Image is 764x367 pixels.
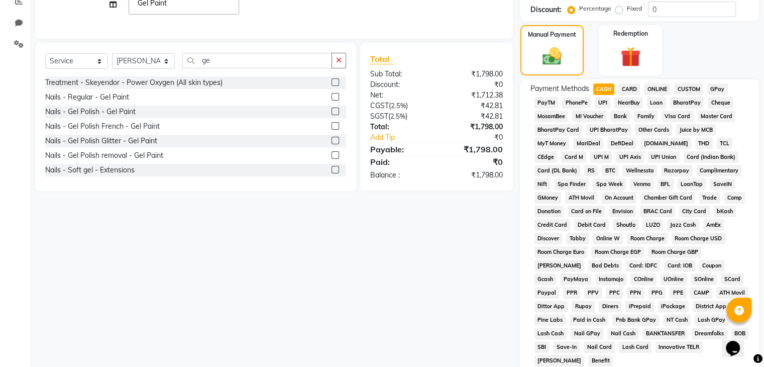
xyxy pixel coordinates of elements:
[656,341,703,353] span: Innovative TELR
[664,260,695,271] span: Card: IOB
[182,53,332,68] input: Search or Scan
[695,138,713,149] span: THD
[45,136,157,146] div: Nails - Gel Polish Glitter - Gel Paint
[627,287,644,299] span: PPN
[595,273,626,285] span: Instamojo
[695,314,729,326] span: Lash GPay
[698,111,736,122] span: Master Card
[568,206,605,217] span: Card on File
[391,102,406,110] span: 2.5%
[613,219,638,231] span: Shoutlo
[534,287,560,299] span: Paypal
[534,341,550,353] span: SBI
[670,97,704,109] span: BharatPay
[436,170,510,180] div: ₹1,798.00
[674,83,703,95] span: CUSTOM
[699,192,720,204] span: Trade
[534,165,581,176] span: Card (DL Bank)
[667,219,699,231] span: Jazz Cash
[45,77,223,88] div: Treatment - Skeyendor - Power Oxygen (All skin types)
[679,206,710,217] span: City Card
[528,30,576,39] label: Manual Payment
[45,121,160,132] div: Nails - Gel Polish French - Gel Paint
[534,273,557,285] span: Gcash
[612,314,659,326] span: Pnb Bank GPay
[640,206,675,217] span: BRAC Card
[562,97,591,109] span: PhonePe
[613,29,648,38] label: Redemption
[363,101,436,111] div: ( )
[690,287,712,299] span: CAMP
[363,79,436,90] div: Discount:
[534,219,571,231] span: Credit Card
[534,355,585,366] span: [PERSON_NAME]
[534,246,588,258] span: Room Charge Euro
[661,273,687,285] span: UOnline
[565,192,597,204] span: ATH Movil
[714,206,736,217] span: bKash
[670,287,686,299] span: PPE
[614,97,643,109] span: NearBuy
[692,328,727,339] span: Dreamfolks
[717,138,733,149] span: TCL
[572,301,595,312] span: Rupay
[363,122,436,132] div: Total:
[572,111,606,122] span: MI Voucher
[554,178,589,190] span: Spa Finder
[363,170,436,180] div: Balance :
[721,273,743,285] span: SCard
[593,233,623,244] span: Online W
[593,83,615,95] span: CASH
[626,260,660,271] span: Card: IDFC
[625,301,654,312] span: iPrepaid
[584,165,598,176] span: RS
[618,83,640,95] span: CARD
[640,138,691,149] span: [DOMAIN_NAME]
[563,287,580,299] span: PPR
[630,273,657,285] span: COnline
[363,156,436,168] div: Paid:
[616,151,644,163] span: UPI Axis
[708,97,733,109] span: Cheque
[602,165,618,176] span: BTC
[370,101,389,110] span: CGST
[436,111,510,122] div: ₹42.81
[658,301,689,312] span: iPackage
[579,4,611,13] label: Percentage
[663,314,691,326] span: NT Cash
[676,124,716,136] span: Juice by MCB
[436,156,510,168] div: ₹0
[436,79,510,90] div: ₹0
[672,233,725,244] span: Room Charge USD
[45,107,136,117] div: Nails - Gel Polish - Gel Paint
[571,328,603,339] span: Nail GPay
[534,328,567,339] span: Lash Cash
[45,150,163,161] div: Nails - Gel Polish removal - Gel Paint
[642,219,663,231] span: LUZO
[45,92,129,103] div: Nails - Regular - Gel Paint
[716,287,748,299] span: ATH Movil
[609,206,636,217] span: Envision
[648,246,701,258] span: Room Charge GBP
[699,260,725,271] span: Coupon
[566,233,589,244] span: Tabby
[534,138,570,149] span: MyT Money
[530,83,589,94] span: Payment Methods
[635,124,672,136] span: Other Cards
[436,122,510,132] div: ₹1,798.00
[588,355,613,366] span: Benefit
[363,143,436,155] div: Payable:
[595,97,610,109] span: UPI
[614,44,647,69] img: _gift.svg
[707,83,728,95] span: GPay
[436,101,510,111] div: ₹42.81
[599,301,621,312] span: Diners
[601,192,636,204] span: On Account
[693,301,730,312] span: District App
[630,178,653,190] span: Venmo
[534,111,569,122] span: MosamBee
[370,54,393,64] span: Total
[530,5,562,15] div: Discount:
[449,132,510,143] div: ₹0
[586,124,631,136] span: UPI BharatPay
